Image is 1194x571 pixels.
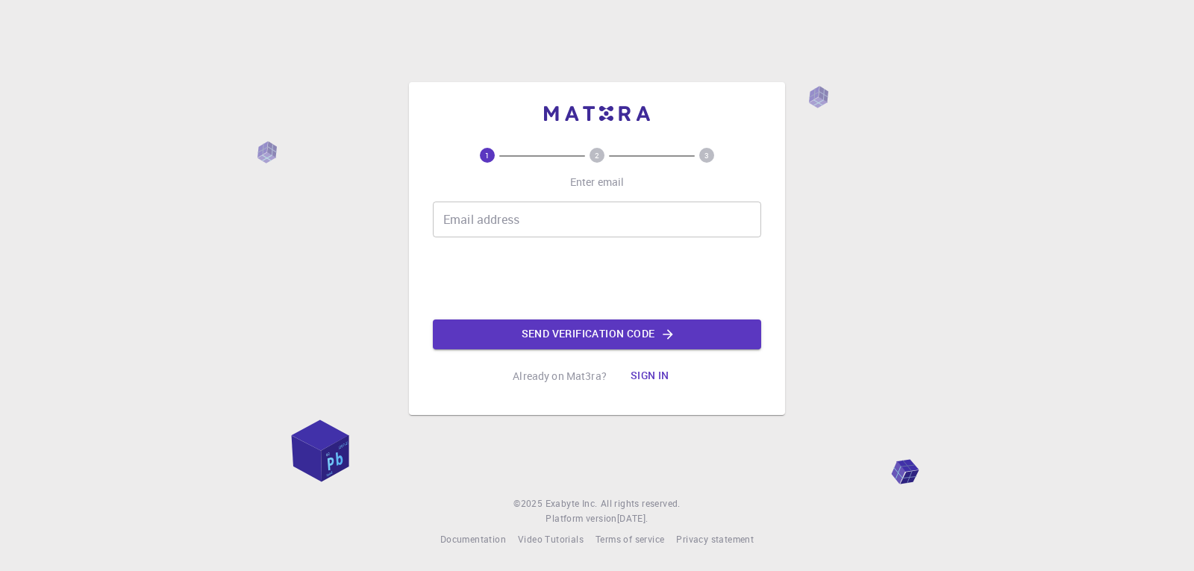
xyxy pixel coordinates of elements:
span: All rights reserved. [601,496,681,511]
text: 3 [704,150,709,160]
p: Enter email [570,175,625,190]
span: Terms of service [596,533,664,545]
span: [DATE] . [617,512,648,524]
span: Exabyte Inc. [546,497,598,509]
span: Privacy statement [676,533,754,545]
span: Platform version [546,511,616,526]
span: © 2025 [513,496,545,511]
span: Documentation [440,533,506,545]
text: 2 [595,150,599,160]
a: [DATE]. [617,511,648,526]
text: 1 [485,150,490,160]
a: Video Tutorials [518,532,584,547]
a: Privacy statement [676,532,754,547]
span: Video Tutorials [518,533,584,545]
a: Exabyte Inc. [546,496,598,511]
a: Terms of service [596,532,664,547]
button: Sign in [619,361,681,391]
iframe: reCAPTCHA [484,249,710,308]
p: Already on Mat3ra? [513,369,607,384]
button: Send verification code [433,319,761,349]
a: Documentation [440,532,506,547]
